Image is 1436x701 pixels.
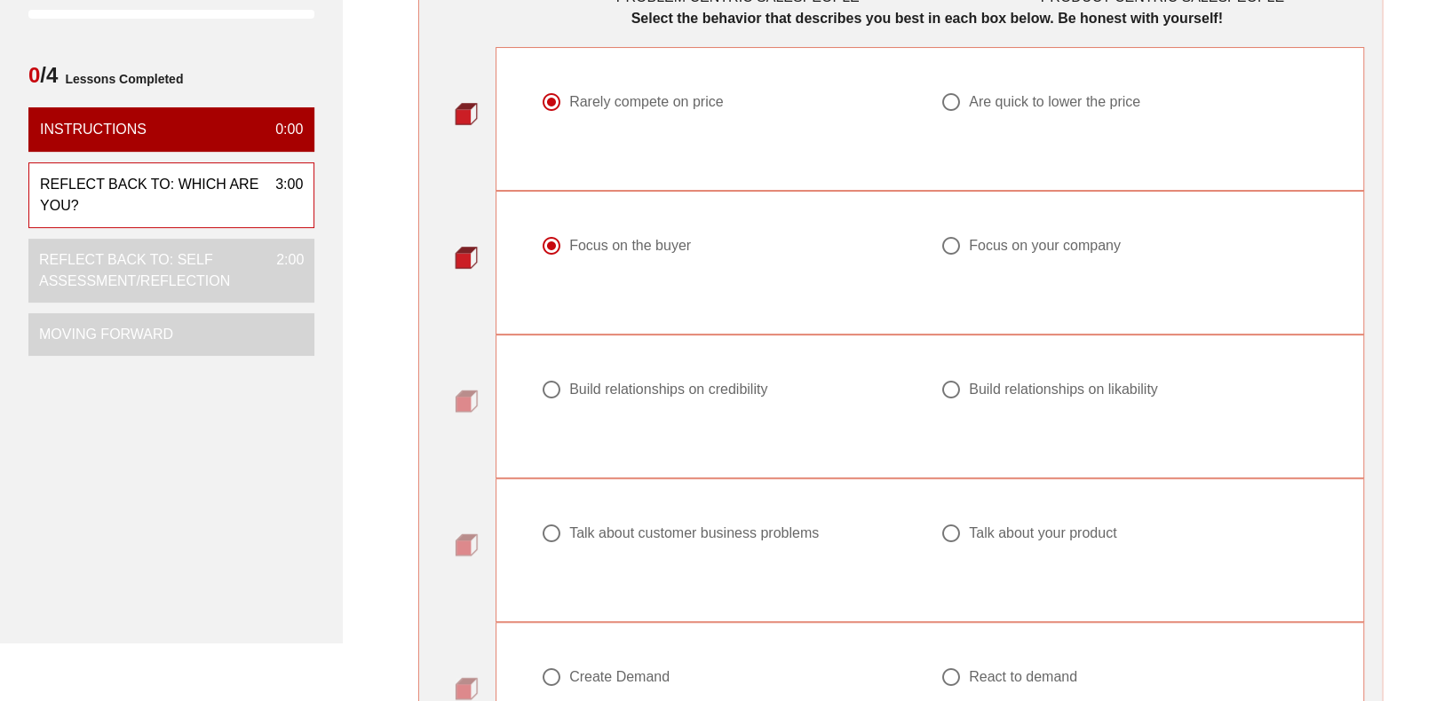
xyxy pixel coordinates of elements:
img: question-bullet.png [455,390,478,413]
span: 0 [28,63,40,87]
div: Focus on your company [969,237,1121,255]
div: 0:00 [261,119,303,140]
img: question-bullet.png [455,677,478,700]
div: Moving Forward [39,324,173,345]
div: Instructions [40,119,147,140]
div: Rarely compete on price [569,93,723,111]
div: Build relationships on credibility [569,381,767,398]
img: question-bullet-actve.png [455,102,478,125]
div: 3:00 [261,174,303,217]
img: question-bullet.png [455,533,478,556]
div: React to demand [969,668,1077,686]
div: Are quick to lower the price [969,93,1140,111]
div: Build relationships on likability [969,381,1158,398]
div: Reflect back to: WHICH ARE YOU? [40,174,261,217]
strong: Select the behavior that describes you best in each box below. Be honest with yourself! [631,11,1223,26]
img: question-bullet-actve.png [455,246,478,269]
div: Talk about customer business problems [569,524,819,542]
span: /4 [28,61,58,97]
span: Lessons Completed [58,61,183,97]
div: Focus on the buyer [569,237,691,255]
div: 2:00 [262,249,304,292]
div: Create Demand [569,668,670,686]
div: Reflect back to: Self Assessment/Reflection [39,249,262,292]
div: Talk about your product [969,524,1116,542]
